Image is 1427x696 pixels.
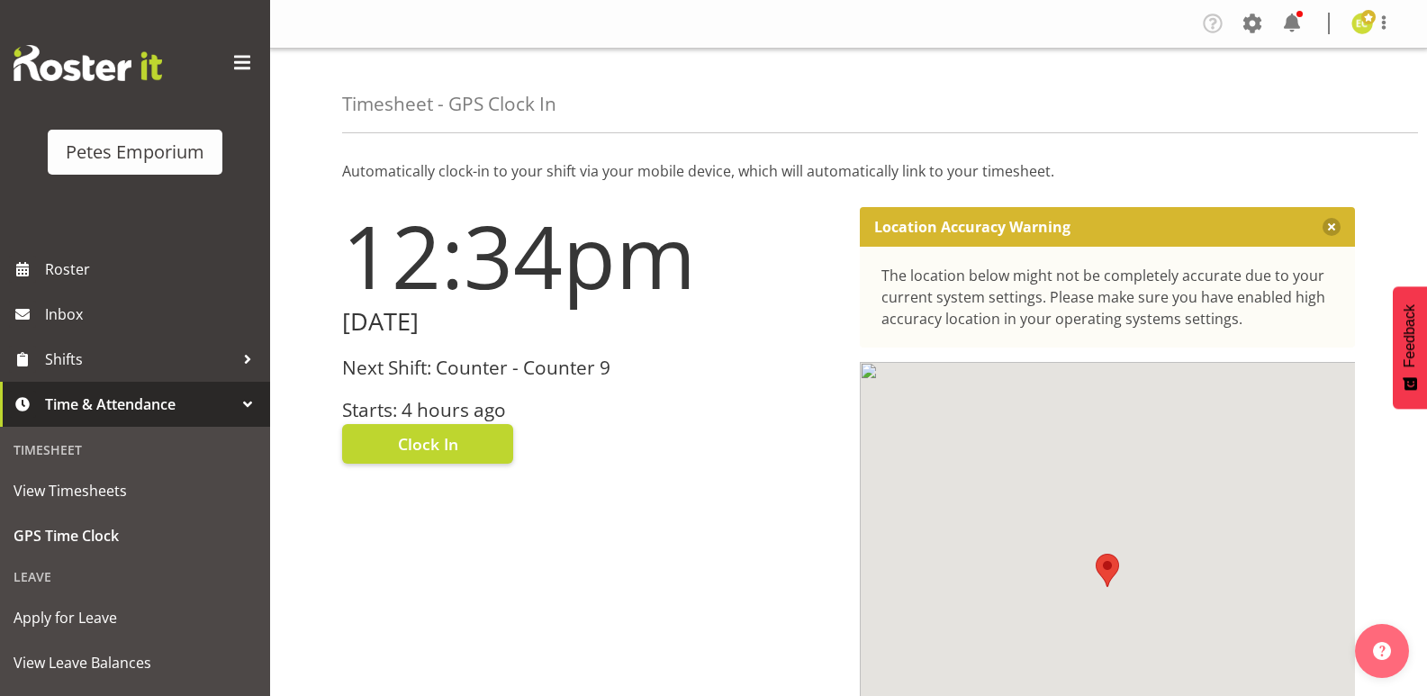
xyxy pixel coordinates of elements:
span: GPS Time Clock [14,522,257,549]
button: Close message [1323,218,1341,236]
p: Automatically clock-in to your shift via your mobile device, which will automatically link to you... [342,160,1355,182]
span: Shifts [45,346,234,373]
img: Rosterit website logo [14,45,162,81]
h2: [DATE] [342,308,838,336]
h1: 12:34pm [342,207,838,304]
div: Leave [5,558,266,595]
a: View Leave Balances [5,640,266,685]
h3: Starts: 4 hours ago [342,400,838,420]
a: View Timesheets [5,468,266,513]
span: View Timesheets [14,477,257,504]
span: Clock In [398,432,458,456]
button: Feedback - Show survey [1393,286,1427,409]
p: Location Accuracy Warning [874,218,1070,236]
div: Petes Emporium [66,139,204,166]
span: Apply for Leave [14,604,257,631]
h4: Timesheet - GPS Clock In [342,94,556,114]
h3: Next Shift: Counter - Counter 9 [342,357,838,378]
img: emma-croft7499.jpg [1351,13,1373,34]
span: Roster [45,256,261,283]
span: Inbox [45,301,261,328]
img: help-xxl-2.png [1373,642,1391,660]
span: Feedback [1402,304,1418,367]
span: View Leave Balances [14,649,257,676]
a: Apply for Leave [5,595,266,640]
span: Time & Attendance [45,391,234,418]
a: GPS Time Clock [5,513,266,558]
button: Clock In [342,424,513,464]
div: The location below might not be completely accurate due to your current system settings. Please m... [881,265,1334,330]
div: Timesheet [5,431,266,468]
